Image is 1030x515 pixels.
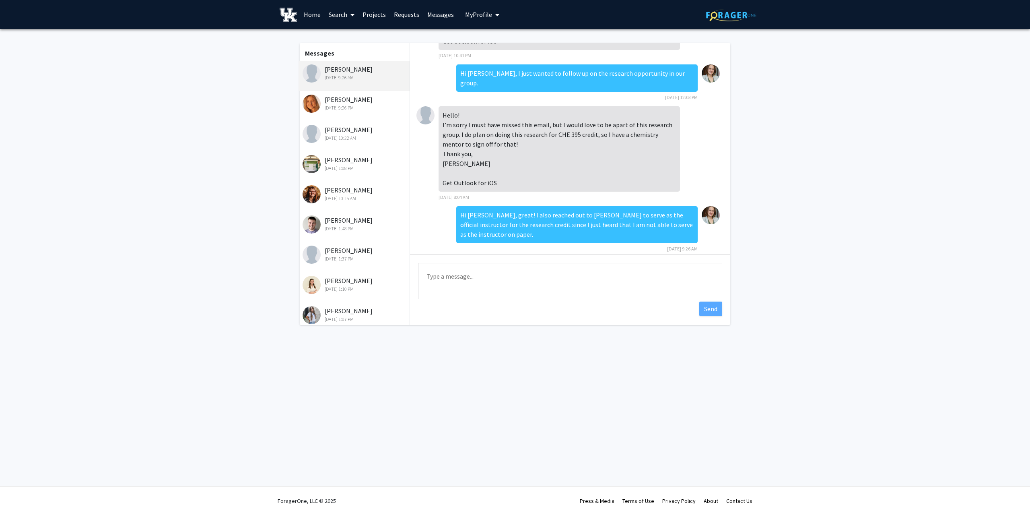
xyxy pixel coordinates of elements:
span: [DATE] 12:03 PM [665,94,698,100]
a: Terms of Use [622,497,654,505]
img: Ella Santiago [303,306,321,324]
b: Messages [305,49,334,57]
div: [DATE] 9:26 AM [303,74,408,81]
a: Messages [423,0,458,29]
div: [DATE] 10:22 AM [303,134,408,142]
img: Ariana Buttery [303,95,321,113]
img: Josephine Traver [303,155,321,173]
div: [DATE] 1:10 PM [303,285,408,293]
img: ForagerOne Logo [706,9,756,21]
div: Hi [PERSON_NAME], great! I also reached out to [PERSON_NAME] to serve as the official instructor ... [456,206,698,243]
span: My Profile [465,10,492,19]
div: [PERSON_NAME] [303,246,408,263]
div: [DATE] 1:07 PM [303,316,408,323]
button: Send [699,302,722,316]
img: University of Kentucky Logo [280,8,297,22]
div: Hello! I’m sorry I must have missed this email, but I would love to be apart of this research gro... [439,106,680,192]
a: Projects [358,0,390,29]
div: [DATE] 1:08 PM [303,165,408,172]
a: Search [325,0,358,29]
img: McKenzie Wirtz [416,106,435,124]
a: Press & Media [580,497,614,505]
a: Privacy Policy [662,497,696,505]
iframe: Chat [6,479,34,509]
div: [PERSON_NAME] [303,306,408,323]
span: [DATE] 10:41 PM [439,52,471,58]
img: Katelyn Straw [303,185,321,203]
div: [DATE] 10:15 AM [303,195,408,202]
img: Peyton McCubbin [303,276,321,294]
div: [PERSON_NAME] [303,155,408,172]
img: Malgorzata Chwatko [702,64,720,83]
div: [DATE] 1:48 PM [303,225,408,232]
div: [PERSON_NAME] [303,125,408,142]
a: About [704,497,718,505]
div: [PERSON_NAME] [303,215,408,232]
a: Home [300,0,325,29]
a: Contact Us [726,497,752,505]
img: Isaac Dodson [303,215,321,234]
div: [PERSON_NAME] [303,95,408,112]
img: Kamryn Camp [303,125,321,143]
div: [DATE] 9:26 PM [303,104,408,112]
div: [PERSON_NAME] [303,64,408,81]
div: [PERSON_NAME] [303,276,408,293]
span: [DATE] 8:04 AM [439,194,469,200]
img: McKenzie Wirtz [303,64,321,83]
div: [PERSON_NAME] [303,185,408,202]
img: Keshav Bhandari [303,246,321,264]
img: Malgorzata Chwatko [702,206,720,224]
div: [DATE] 1:37 PM [303,255,408,263]
div: Hi [PERSON_NAME], I just wanted to follow up on the research opportunity in our group. [456,64,698,92]
span: [DATE] 9:26 AM [667,246,698,252]
div: ForagerOne, LLC © 2025 [278,487,336,515]
a: Requests [390,0,423,29]
textarea: Message [418,263,722,299]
